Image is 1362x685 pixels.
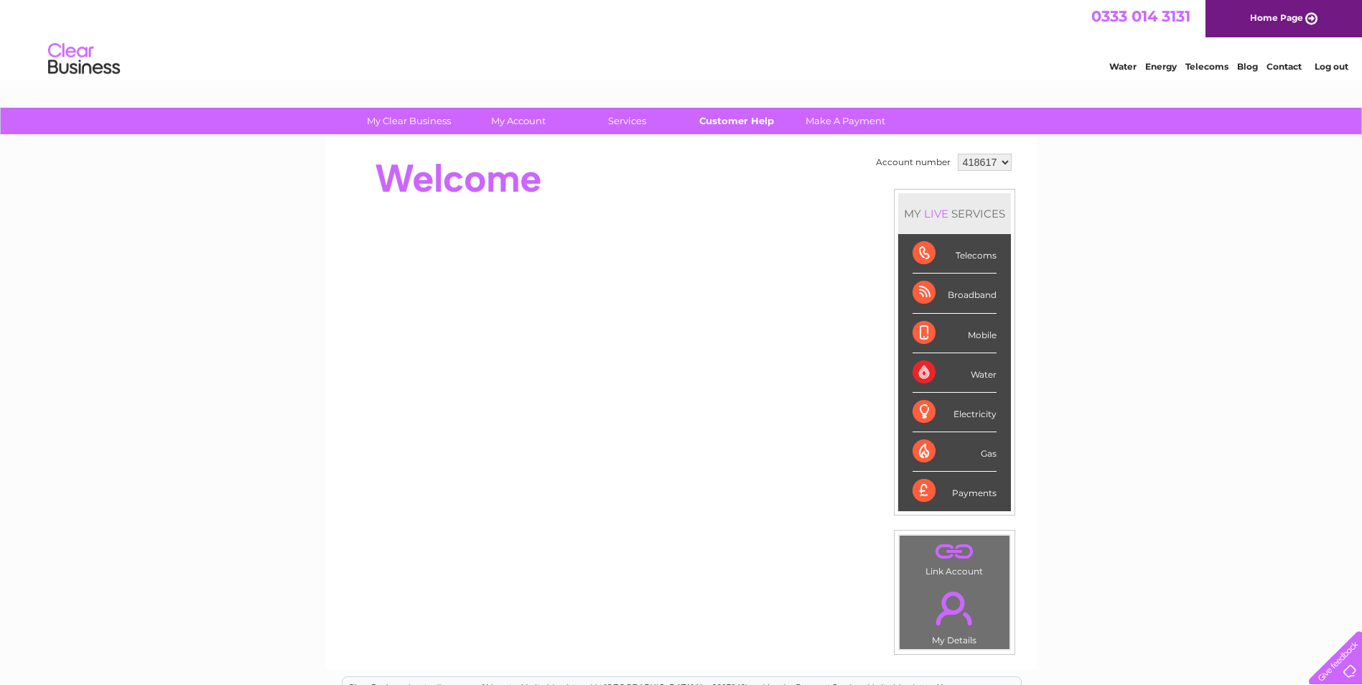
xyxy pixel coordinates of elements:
div: MY SERVICES [898,193,1011,234]
img: logo.png [47,37,121,81]
div: Telecoms [913,234,997,274]
a: Services [568,108,686,134]
a: Log out [1315,61,1348,72]
a: Make A Payment [786,108,905,134]
div: LIVE [921,207,951,220]
a: My Clear Business [350,108,468,134]
a: 0333 014 3131 [1091,7,1190,25]
div: Gas [913,432,997,472]
div: Water [913,353,997,393]
a: Telecoms [1185,61,1228,72]
div: Clear Business is a trading name of Verastar Limited (registered in [GEOGRAPHIC_DATA] No. 3667643... [342,8,1021,70]
a: Blog [1237,61,1258,72]
div: Payments [913,472,997,511]
div: Mobile [913,314,997,353]
td: My Details [899,579,1010,650]
a: Energy [1145,61,1177,72]
div: Electricity [913,393,997,432]
a: My Account [459,108,577,134]
a: . [903,539,1006,564]
div: Broadband [913,274,997,313]
td: Account number [872,150,954,174]
a: Customer Help [677,108,796,134]
a: Water [1109,61,1137,72]
a: . [903,583,1006,633]
td: Link Account [899,535,1010,580]
a: Contact [1267,61,1302,72]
